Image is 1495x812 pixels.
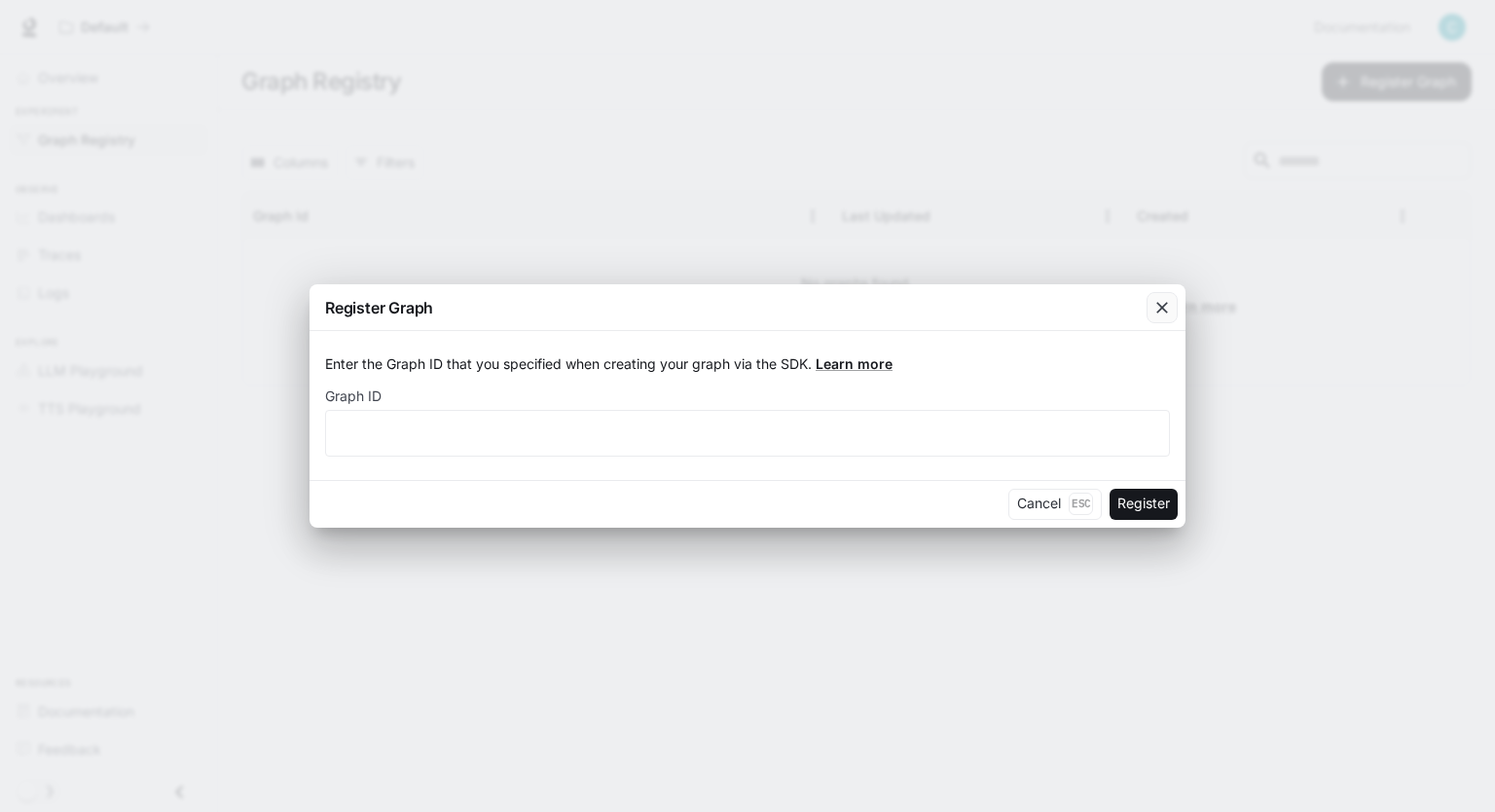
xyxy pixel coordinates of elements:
[816,355,893,372] a: Learn more
[325,354,1170,374] p: Enter the Graph ID that you specified when creating your graph via the SDK.
[1110,489,1178,520] button: Register
[325,389,382,403] p: Graph ID
[1008,489,1102,520] button: CancelEsc
[1069,493,1093,514] p: Esc
[325,296,433,319] p: Register Graph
